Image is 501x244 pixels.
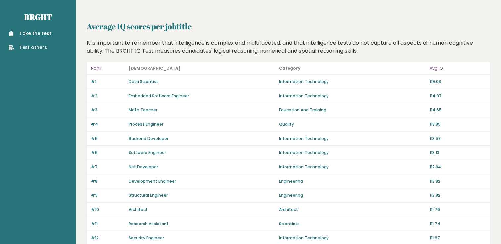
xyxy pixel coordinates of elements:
p: Information Technology [279,79,426,85]
p: #1 [91,79,125,85]
a: Structural Engineer [129,192,168,198]
p: Engineering [279,192,426,198]
p: #2 [91,93,125,99]
p: Architect [279,207,426,213]
p: Quality [279,121,426,127]
p: #8 [91,178,125,184]
p: 112.84 [430,164,486,170]
p: 112.82 [430,178,486,184]
b: [DEMOGRAPHIC_DATA] [129,65,181,71]
p: #10 [91,207,125,213]
p: Information Technology [279,150,426,156]
a: Math Teacher [129,107,157,113]
p: Information Technology [279,93,426,99]
p: #6 [91,150,125,156]
p: 114.97 [430,93,486,99]
p: #9 [91,192,125,198]
p: #12 [91,235,125,241]
a: Backend Developer [129,136,168,141]
p: 113.13 [430,150,486,156]
a: Embedded Software Engineer [129,93,189,99]
p: #3 [91,107,125,113]
a: Software Engineer [129,150,166,155]
a: Development Engineer [129,178,176,184]
a: Security Engineer [129,235,164,241]
a: Net Developer [129,164,158,170]
p: 113.58 [430,136,486,142]
p: #4 [91,121,125,127]
div: It is important to remember that intelligence is complex and multifaceted, and that intelligence ... [84,39,493,55]
p: 111.67 [430,235,486,241]
a: Architect [129,207,148,212]
a: Research Assistant [129,221,169,226]
h2: Average IQ scores per jobtitle [87,20,490,32]
p: Scientists [279,221,426,227]
p: #5 [91,136,125,142]
p: 113.85 [430,121,486,127]
p: Engineering [279,178,426,184]
p: 119.08 [430,79,486,85]
p: #7 [91,164,125,170]
p: Education And Training [279,107,426,113]
a: Test others [9,44,51,51]
a: Process Engineer [129,121,163,127]
p: Information Technology [279,136,426,142]
p: Rank [91,64,125,72]
b: Category [279,65,301,71]
p: Avg IQ [430,64,486,72]
a: Take the test [9,30,51,37]
p: 112.82 [430,192,486,198]
a: Data Scientist [129,79,158,84]
p: 111.74 [430,221,486,227]
p: 111.76 [430,207,486,213]
p: Information Technology [279,235,426,241]
a: Brght [24,12,52,22]
p: 114.65 [430,107,486,113]
p: Information Technology [279,164,426,170]
p: #11 [91,221,125,227]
